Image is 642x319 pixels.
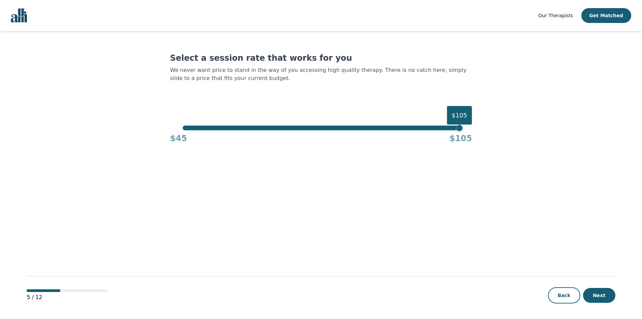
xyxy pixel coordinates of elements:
p: 5 / 12 [27,293,108,301]
button: Get Matched [581,8,631,23]
img: alli logo [11,8,27,23]
button: Back [548,287,580,303]
button: Next [583,288,615,303]
span: Our Therapists [538,13,573,18]
h4: $45 [170,133,187,144]
a: Our Therapists [538,11,573,20]
div: $105 [447,106,472,125]
h4: $105 [450,133,472,144]
p: We never want price to stand in the way of you accessing high quality therapy. There is no catch ... [170,66,472,82]
h1: Select a session rate that works for you [170,53,472,63]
